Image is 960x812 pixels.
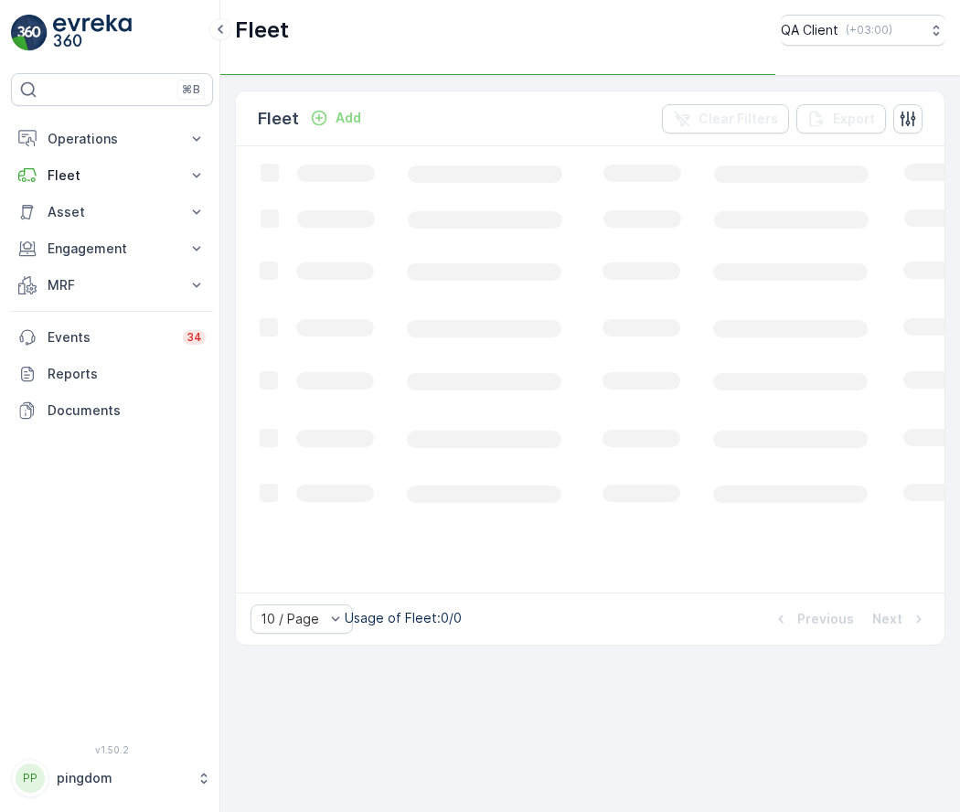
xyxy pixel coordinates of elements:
[57,769,187,787] p: pingdom
[235,16,289,45] p: Fleet
[48,401,206,420] p: Documents
[11,15,48,51] img: logo
[258,106,299,132] p: Fleet
[303,107,368,129] button: Add
[11,230,213,267] button: Engagement
[872,610,902,628] p: Next
[182,82,200,97] p: ⌘B
[48,276,176,294] p: MRF
[48,328,172,347] p: Events
[48,130,176,148] p: Operations
[187,330,202,345] p: 34
[781,15,945,46] button: QA Client(+03:00)
[48,166,176,185] p: Fleet
[11,157,213,194] button: Fleet
[797,610,854,628] p: Previous
[11,319,213,356] a: Events34
[16,764,45,793] div: PP
[796,104,886,134] button: Export
[48,203,176,221] p: Asset
[781,21,838,39] p: QA Client
[48,240,176,258] p: Engagement
[53,15,132,51] img: logo_light-DOdMpM7g.png
[11,744,213,755] span: v 1.50.2
[870,608,930,630] button: Next
[833,110,875,128] p: Export
[11,194,213,230] button: Asset
[699,110,778,128] p: Clear Filters
[11,121,213,157] button: Operations
[345,609,462,627] p: Usage of Fleet : 0/0
[770,608,856,630] button: Previous
[48,365,206,383] p: Reports
[11,759,213,797] button: PPpingdom
[846,23,892,37] p: ( +03:00 )
[11,267,213,304] button: MRF
[11,392,213,429] a: Documents
[662,104,789,134] button: Clear Filters
[336,109,361,127] p: Add
[11,356,213,392] a: Reports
